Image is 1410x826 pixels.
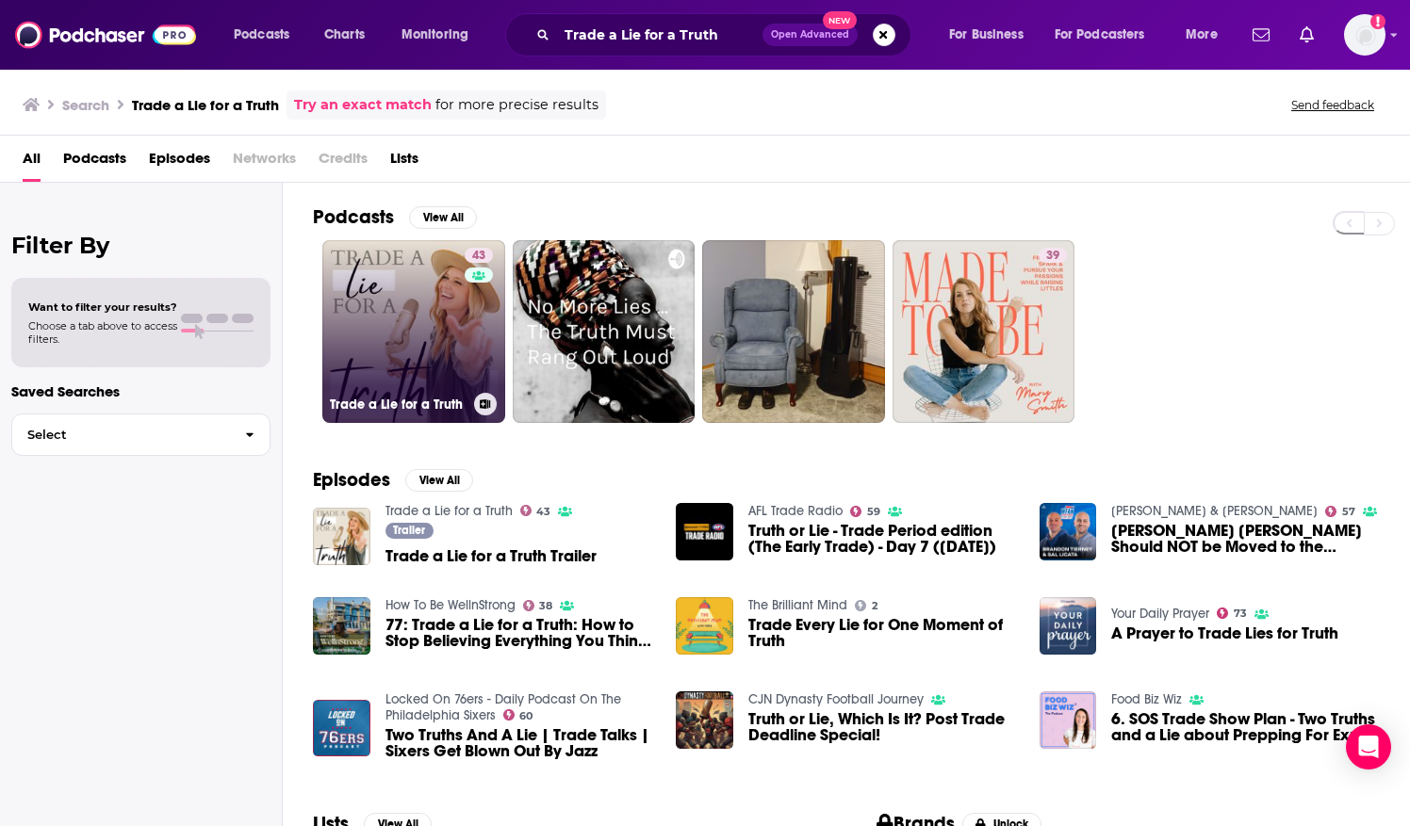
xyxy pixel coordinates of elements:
[63,143,126,182] a: Podcasts
[12,429,230,441] span: Select
[867,508,880,516] span: 59
[536,508,550,516] span: 43
[313,700,370,757] img: Two Truths And A Lie | Trade Talks | Sixers Get Blown Out By Jazz
[1040,503,1097,560] img: Luis Gil Should NOT be Moved to the Bullpen, Should The Knicks Trade Randle? Bald Face Truth / Ba...
[28,300,177,314] span: Want to filter your results?
[748,523,1017,555] span: Truth or Lie - Trade Period edition (The Early Trade) - Day 7 ([DATE])
[1042,20,1172,50] button: open menu
[1040,597,1097,655] img: A Prayer to Trade Lies for Truth
[313,205,394,229] h2: Podcasts
[385,617,654,649] span: 77: Trade a Lie for a Truth: How to Stop Believing Everything You Think | [PERSON_NAME]
[11,382,271,400] p: Saved Searches
[1344,14,1385,56] img: User Profile
[322,240,505,423] a: 43Trade a Lie for a Truth
[405,469,473,492] button: View All
[519,712,533,721] span: 60
[385,617,654,649] a: 77: Trade a Lie for a Truth: How to Stop Believing Everything You Think | Heidi Lee Anderson
[294,94,432,116] a: Try an exact match
[330,397,467,413] h3: Trade a Lie for a Truth
[949,22,1024,48] span: For Business
[313,597,370,655] a: 77: Trade a Lie for a Truth: How to Stop Believing Everything You Think | Heidi Lee Anderson
[313,468,473,492] a: EpisodesView All
[1325,506,1355,517] a: 57
[385,597,516,613] a: How To Be WellnStrong
[1040,691,1097,749] a: 6. SOS Trade Show Plan - Two Truths and a Lie about Prepping For Expo East
[149,143,210,182] a: Episodes
[1111,625,1338,641] a: A Prayer to Trade Lies for Truth
[520,505,551,516] a: 43
[409,206,477,229] button: View All
[1111,606,1209,622] a: Your Daily Prayer
[1342,508,1355,516] span: 57
[390,143,418,182] a: Lists
[539,602,552,610] span: 38
[748,617,1017,649] a: Trade Every Lie for One Moment of Truth
[402,22,468,48] span: Monitoring
[1245,19,1277,51] a: Show notifications dropdown
[388,20,493,50] button: open menu
[1217,607,1247,619] a: 73
[1344,14,1385,56] span: Logged in as ShellB
[855,600,877,611] a: 2
[676,503,733,560] a: Truth or Lie - Trade Period edition (The Early Trade) - Day 7 (4/10/22)
[676,691,733,749] img: Truth or Lie, Which Is It? Post Trade Deadline Special!
[1046,247,1059,266] span: 39
[132,96,279,114] h3: Trade a Lie for a Truth
[465,248,493,263] a: 43
[15,17,196,53] img: Podchaser - Follow, Share and Rate Podcasts
[748,711,1017,743] span: Truth or Lie, Which Is It? Post Trade Deadline Special!
[523,600,553,611] a: 38
[1346,724,1391,769] div: Open Intercom Messenger
[233,143,296,182] span: Networks
[393,525,425,536] span: Trailer
[893,240,1075,423] a: 39
[1186,22,1218,48] span: More
[1111,691,1182,707] a: Food Biz Wiz
[936,20,1047,50] button: open menu
[850,506,880,517] a: 59
[313,508,370,565] img: Trade a Lie for a Truth Trailer
[1344,14,1385,56] button: Show profile menu
[771,30,849,40] span: Open Advanced
[28,319,177,346] span: Choose a tab above to access filters.
[872,602,877,610] span: 2
[435,94,598,116] span: for more precise results
[1234,609,1247,618] span: 73
[313,468,390,492] h2: Episodes
[1370,14,1385,29] svg: Add a profile image
[11,413,271,456] button: Select
[1111,711,1380,743] a: 6. SOS Trade Show Plan - Two Truths and a Lie about Prepping For Expo East
[313,205,477,229] a: PodcastsView All
[472,247,485,266] span: 43
[676,597,733,655] img: Trade Every Lie for One Moment of Truth
[23,143,41,182] a: All
[221,20,314,50] button: open menu
[385,691,621,723] a: Locked On 76ers - Daily Podcast On The Philadelphia Sixers
[1111,503,1318,519] a: Brandon Tierney & Sal Licata
[748,691,924,707] a: CJN Dynasty Football Journey
[11,232,271,259] h2: Filter By
[748,597,847,613] a: The Brilliant Mind
[62,96,109,114] h3: Search
[1111,523,1380,555] span: [PERSON_NAME] [PERSON_NAME] Should NOT be Moved to the Bullpen, Should The Knicks Trade [PERSON_N...
[503,709,533,721] a: 60
[319,143,368,182] span: Credits
[1292,19,1321,51] a: Show notifications dropdown
[234,22,289,48] span: Podcasts
[823,11,857,29] span: New
[1039,248,1067,263] a: 39
[385,503,513,519] a: Trade a Lie for a Truth
[748,523,1017,555] a: Truth or Lie - Trade Period edition (The Early Trade) - Day 7 (4/10/22)
[385,548,597,564] a: Trade a Lie for a Truth Trailer
[762,24,858,46] button: Open AdvancedNew
[324,22,365,48] span: Charts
